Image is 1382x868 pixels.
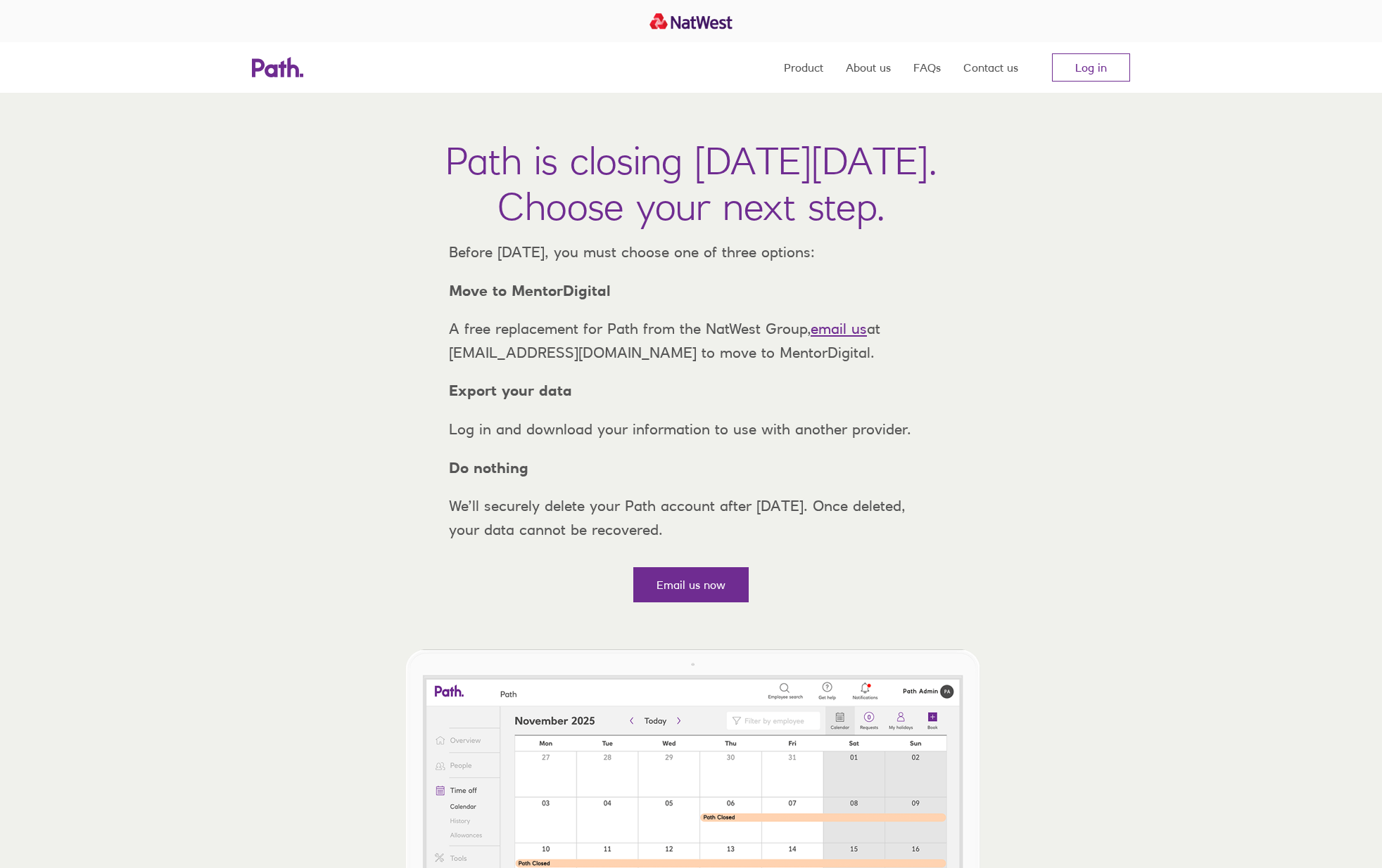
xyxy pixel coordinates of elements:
[449,459,528,477] strong: Do nothing
[846,42,891,93] a: About us
[438,494,944,541] p: We’ll securely delete your Path account after [DATE]. Once deleted, your data cannot be recovered.
[633,567,749,602] a: Email us now
[449,382,572,399] strong: Export your data
[913,42,941,93] a: FAQs
[1052,53,1130,82] a: Log in
[784,42,823,93] a: Product
[963,42,1018,93] a: Contact us
[445,138,937,229] h1: Path is closing [DATE][DATE]. Choose your next step.
[438,417,944,441] p: Log in and download your information to use with another provider.
[449,282,611,299] strong: Move to MentorDigital
[438,317,944,364] p: A free replacement for Path from the NatWest Group, at [EMAIL_ADDRESS][DOMAIN_NAME] to move to Me...
[811,320,867,337] a: email us
[438,240,944,264] p: Before [DATE], you must choose one of three options:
